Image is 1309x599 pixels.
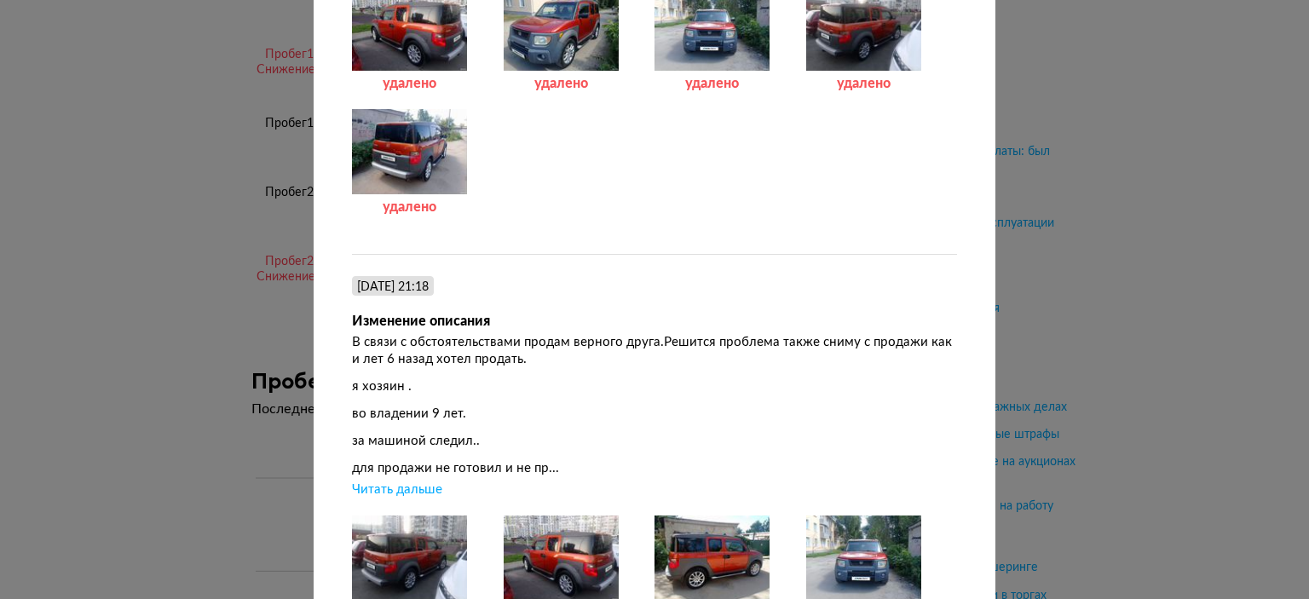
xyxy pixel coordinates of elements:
[654,75,770,92] div: удалено
[357,279,429,295] div: [DATE] 21:18
[352,75,467,92] div: удалено
[504,75,619,92] div: удалено
[352,460,957,477] div: для продажи не готовил и не пр...
[352,406,957,423] div: во владении 9 лет.
[352,313,957,330] div: Изменение описания
[352,481,442,498] div: Читать дальше
[352,334,957,368] div: В связи с обстоятельствами продам верного друга.Решится проблема также сниму с продажи как и лет ...
[806,75,921,92] div: удалено
[352,378,957,395] div: я хозяин .
[352,199,467,216] div: удалено
[352,433,957,450] div: за машиной следил..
